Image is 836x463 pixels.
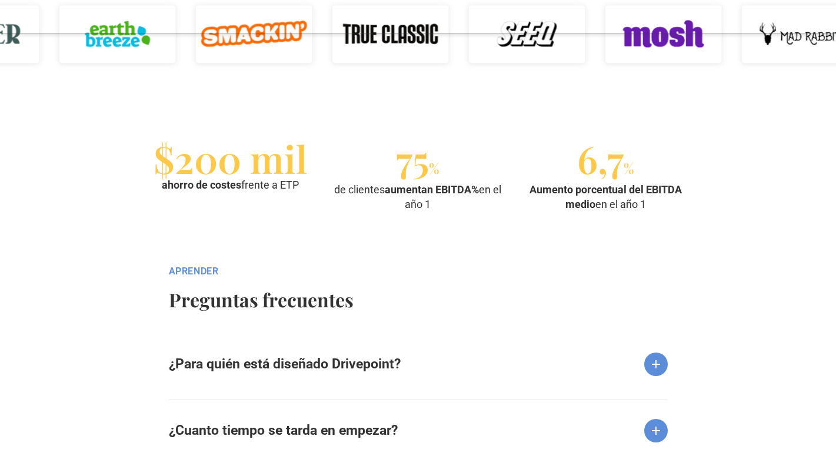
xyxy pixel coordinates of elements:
[595,198,646,210] font: en el año 1
[577,133,624,183] font: 6,7
[169,266,219,277] font: Aprender
[334,183,385,196] font: de clientes
[169,356,401,372] font: ¿Para quién está diseñado Drivepoint?
[529,183,682,210] font: Aumento porcentual del EBITDA medio
[169,422,398,438] font: ¿Cuanto tiempo se tarda en empezar?
[169,287,354,312] font: Preguntas frecuentes
[241,179,299,191] font: frente a ETP
[162,179,241,191] font: ahorro de costes
[429,159,439,177] font: %
[624,159,634,177] font: %
[385,183,479,196] font: aumentan EBITDA%
[396,133,429,183] font: 75
[154,133,307,183] font: $200 mil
